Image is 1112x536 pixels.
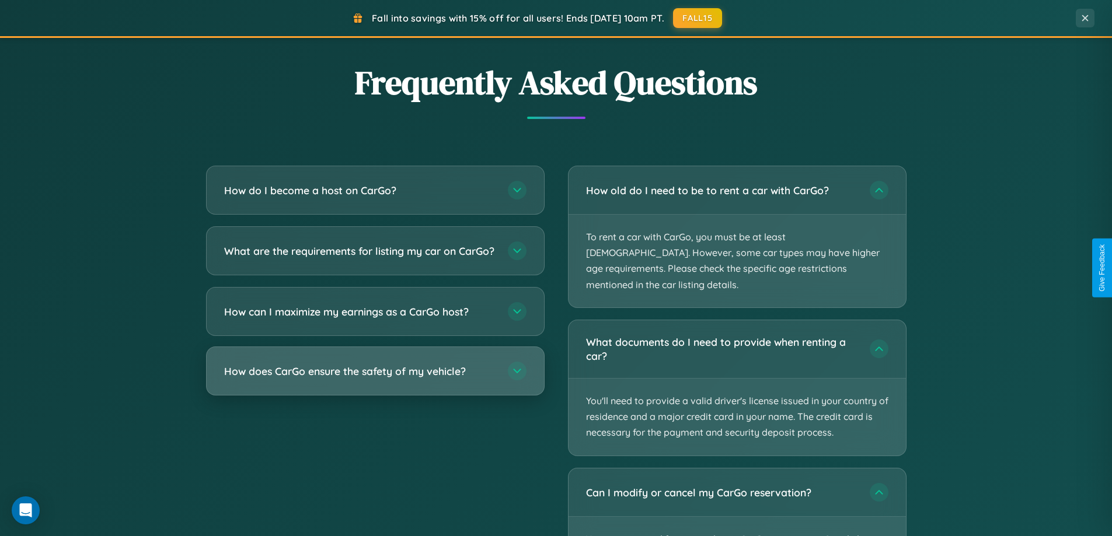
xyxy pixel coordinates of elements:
[586,485,858,499] h3: Can I modify or cancel my CarGo reservation?
[224,304,496,319] h3: How can I maximize my earnings as a CarGo host?
[224,244,496,258] h3: What are the requirements for listing my car on CarGo?
[673,8,722,28] button: FALL15
[1098,244,1106,292] div: Give Feedback
[224,364,496,379] h3: How does CarGo ensure the safety of my vehicle?
[372,12,664,24] span: Fall into savings with 15% off for all users! Ends [DATE] 10am PT.
[569,379,906,456] p: You'll need to provide a valid driver's license issued in your country of residence and a major c...
[12,496,40,524] div: Open Intercom Messenger
[206,60,907,105] h2: Frequently Asked Questions
[586,335,858,363] h3: What documents do I need to provide when renting a car?
[569,215,906,307] p: To rent a car with CarGo, you must be at least [DEMOGRAPHIC_DATA]. However, some car types may ha...
[224,183,496,198] h3: How do I become a host on CarGo?
[586,183,858,198] h3: How old do I need to be to rent a car with CarGo?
